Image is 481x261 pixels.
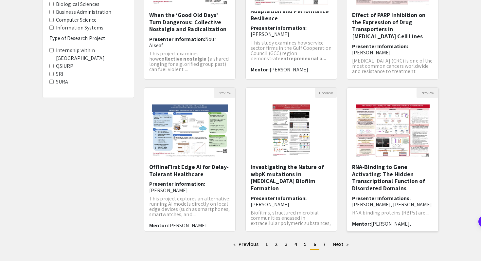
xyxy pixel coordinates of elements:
[5,232,28,256] iframe: Chat
[149,51,230,72] p: This project examines how a shared longing for a glorified group past) can fuel violent ...
[352,210,433,215] p: RNA binding proteins (RBPs) are ...
[149,222,168,229] span: Mentor:
[352,163,433,192] h5: RNA-Binding to Gene Activating: The Hidden Transcriptional Function of Disordered Domains
[266,98,316,163] img: <p>Investigating the Nature of wbpK mutations in Pseudomonas aeruginosa Biofilm Formation​</p>
[352,201,432,208] span: [PERSON_NAME], [PERSON_NAME]
[149,163,230,177] h5: OfflineFirst Edge AI for Delay-Tolerant Healthcare
[330,239,352,249] a: Next page
[285,241,288,248] span: 3
[149,181,230,193] h6: Presenter Information:
[56,62,74,70] label: QSIURP
[149,36,216,49] span: Nour Alseaf
[144,87,236,232] div: Open Presentation <p>OfflineFirst Edge AI for Delay-Tolerant Healthcare</p>
[56,24,103,32] label: Information Systems
[352,220,432,233] span: [PERSON_NAME], [PERSON_NAME], [PERSON_NAME]
[304,241,307,248] span: 5
[214,88,235,98] button: Preview
[145,98,234,163] img: <p>OfflineFirst Edge AI for Delay-Tolerant Healthcare</p>
[417,88,438,98] button: Preview
[245,87,337,232] div: Open Presentation <p>Investigating the Nature of wbpK mutations in Pseudomonas aeruginosa Biofilm...
[313,241,316,248] span: 6
[149,11,230,33] h5: When the ‘Good Old Days’ Turn Dangerous: Collective Nostalgia and Radicalization
[56,16,97,24] label: Computer Science
[275,241,278,248] span: 2
[56,70,63,78] label: SRI
[56,8,111,16] label: Business Administration
[352,220,371,227] span: Mentor:
[347,87,438,232] div: Open Presentation <p class="ql-align-center">RNA-Binding to Gene Activating: The Hidden Transcrip...
[149,196,230,217] p: This project explores an alternative: running AI models directly on local edge devices (such as s...
[352,195,433,208] h6: Presenter Informations:
[251,163,332,192] h5: Investigating the Nature of wbpK mutations in [MEDICAL_DATA] Biofilm Formation​
[352,58,433,79] p: [MEDICAL_DATA] (CRC) is one of the most common cancers worldwide and resistance to treatment rema...
[251,66,270,73] span: Mentor:
[251,25,332,37] h6: Presenter Information:
[144,239,438,250] ul: Pagination
[56,78,68,86] label: SURA
[251,201,289,208] span: [PERSON_NAME]
[251,195,332,208] h6: Presenter Information:
[270,66,308,73] span: [PERSON_NAME]
[315,88,337,98] button: Preview
[159,55,209,62] strong: collective nostalgia (
[56,47,127,62] label: Internship within [GEOGRAPHIC_DATA]
[168,222,207,229] span: [PERSON_NAME]
[294,241,297,248] span: 4
[149,187,188,194] span: [PERSON_NAME]
[56,0,99,8] label: Biological Sciences
[49,35,127,41] h6: Type of Research Project
[352,11,433,40] h5: Effect of PARP Inhibition on the Expression of Drug Transporters in [MEDICAL_DATA] Cell Lines
[251,210,332,236] p: Biofilms, structured microbial communities encased in extracellular polymeric substances, underpi...
[251,40,332,61] p: This study examines how service-sector firms in the Gulf Cooperation Council (GCC) region demonst...
[149,36,230,48] h6: Presenter Information:
[323,241,326,248] span: 7
[251,31,289,38] span: [PERSON_NAME]
[349,98,436,163] img: <p class="ql-align-center">RNA-Binding to Gene Activating: The Hidden Transcriptional Function of...
[265,241,268,248] span: 1
[352,49,391,56] span: [PERSON_NAME]
[230,239,262,249] a: Previous page
[280,55,326,62] strong: entrepreneurial a...
[352,43,433,56] h6: Presenter Information:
